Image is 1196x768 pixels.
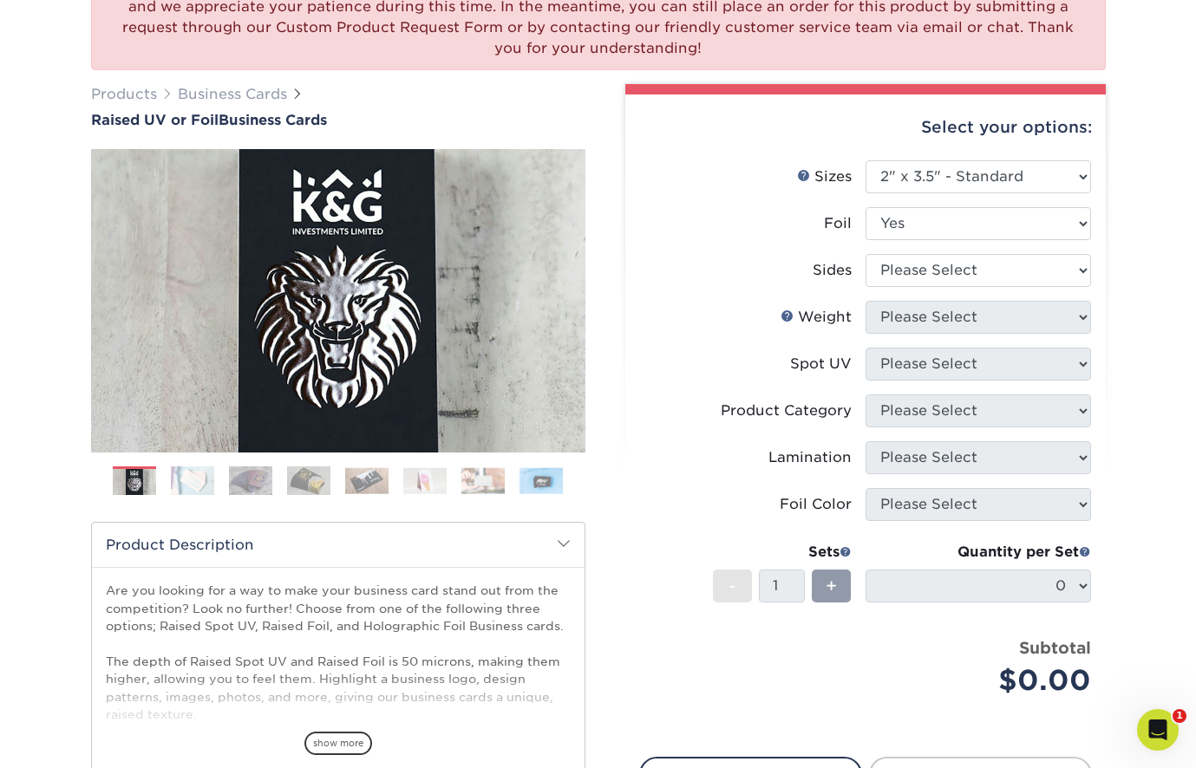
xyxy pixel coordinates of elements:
div: Quantity per Set [866,542,1091,563]
div: Sizes [797,166,852,187]
a: Raised UV or FoilBusiness Cards [91,112,585,128]
img: Business Cards 01 [113,460,156,504]
div: Foil Color [780,494,852,515]
div: $0.00 [879,660,1091,701]
div: Lamination [768,447,852,468]
h1: Business Cards [91,112,585,128]
img: Business Cards 02 [171,465,214,496]
a: Products [91,86,157,102]
span: show more [304,732,372,755]
span: + [826,573,837,599]
div: Select your options: [639,94,1092,160]
span: Raised UV or Foil [91,112,219,128]
img: Business Cards 03 [229,465,272,496]
iframe: Intercom live chat [1137,709,1179,751]
img: Raised UV or Foil 01 [91,54,585,548]
img: Business Cards 08 [520,467,563,494]
img: Business Cards 04 [287,465,330,496]
img: Business Cards 07 [461,467,505,494]
div: Spot UV [790,354,852,374]
div: Product Category [721,400,852,421]
span: 1 [1173,709,1186,723]
h2: Product Description [92,523,585,567]
img: Business Cards 05 [345,467,389,494]
div: Sides [813,260,852,281]
span: - [729,573,736,599]
img: Business Cards 06 [403,467,447,494]
a: Business Cards [178,86,287,102]
strong: Subtotal [1019,638,1091,657]
div: Sets [713,542,852,563]
div: Weight [781,307,852,328]
div: Foil [824,213,852,234]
